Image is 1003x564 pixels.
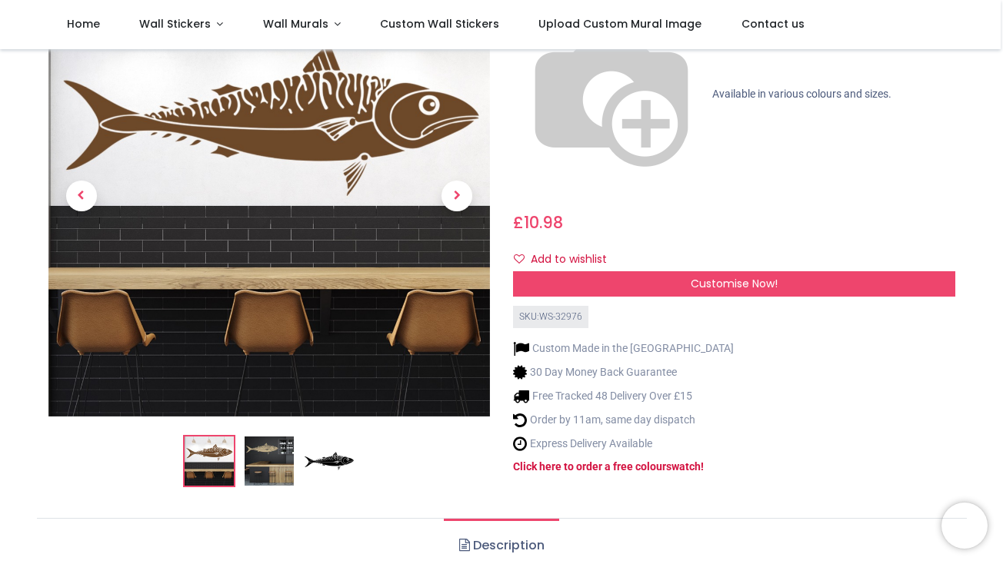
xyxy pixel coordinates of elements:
img: WS-32976-03 [305,436,354,486]
span: Home [67,16,100,32]
button: Add to wishlistAdd to wishlist [513,247,620,273]
div: SKU: WS-32976 [513,306,588,328]
span: Custom Wall Stickers [380,16,499,32]
img: Mackerel Fish Fishing Wall Sticker [185,436,234,486]
iframe: Brevo live chat [941,503,988,549]
img: WS-32976-02 [245,436,294,486]
a: Previous [48,41,115,350]
a: swatch [666,460,701,473]
span: Available in various colours and sizes. [712,88,891,100]
li: Custom Made in the [GEOGRAPHIC_DATA] [513,340,734,357]
span: Wall Murals [263,16,328,32]
span: 10.98 [524,211,563,234]
li: Express Delivery Available [513,436,734,452]
span: Upload Custom Mural Image [538,16,701,32]
span: Wall Stickers [139,16,211,32]
span: Previous [66,181,97,211]
span: Next [442,181,472,211]
li: 30 Day Money Back Guarantee [513,364,734,380]
span: Contact us [741,16,805,32]
a: Next [424,41,490,350]
li: Free Tracked 48 Delivery Over £15 [513,388,734,404]
a: ! [701,460,704,473]
i: Add to wishlist [514,254,525,264]
span: Customise Now! [691,276,778,291]
li: Order by 11am, same day dispatch [513,412,734,428]
span: £ [513,211,563,234]
a: Click here to order a free colour [513,460,666,473]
